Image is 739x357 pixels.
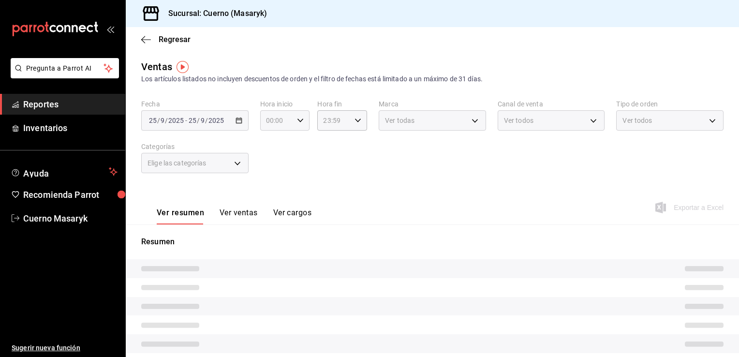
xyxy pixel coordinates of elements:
span: / [197,117,200,124]
span: Sugerir nueva función [12,343,118,353]
label: Tipo de orden [616,101,724,107]
label: Hora fin [317,101,367,107]
span: / [157,117,160,124]
input: -- [148,117,157,124]
span: Ayuda [23,166,105,178]
h3: Sucursal: Cuerno (Masaryk) [161,8,267,19]
label: Hora inicio [260,101,310,107]
span: / [165,117,168,124]
button: Pregunta a Parrot AI [11,58,119,78]
input: -- [160,117,165,124]
span: Pregunta a Parrot AI [26,63,104,74]
label: Canal de venta [498,101,605,107]
button: Regresar [141,35,191,44]
p: Resumen [141,236,724,248]
span: - [185,117,187,124]
span: Cuerno Masaryk [23,212,118,225]
label: Fecha [141,101,249,107]
label: Marca [379,101,486,107]
button: Ver cargos [273,208,312,224]
button: open_drawer_menu [106,25,114,33]
span: Recomienda Parrot [23,188,118,201]
span: Ver todos [622,116,652,125]
button: Ver resumen [157,208,204,224]
span: Inventarios [23,121,118,134]
img: Tooltip marker [177,61,189,73]
label: Categorías [141,143,249,150]
div: navigation tabs [157,208,311,224]
span: Ver todos [504,116,533,125]
span: Reportes [23,98,118,111]
button: Ver ventas [220,208,258,224]
input: -- [200,117,205,124]
span: / [205,117,208,124]
a: Pregunta a Parrot AI [7,70,119,80]
input: ---- [208,117,224,124]
input: ---- [168,117,184,124]
div: Los artículos listados no incluyen descuentos de orden y el filtro de fechas está limitado a un m... [141,74,724,84]
div: Ventas [141,59,172,74]
span: Elige las categorías [148,158,207,168]
span: Ver todas [385,116,414,125]
span: Regresar [159,35,191,44]
input: -- [188,117,197,124]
